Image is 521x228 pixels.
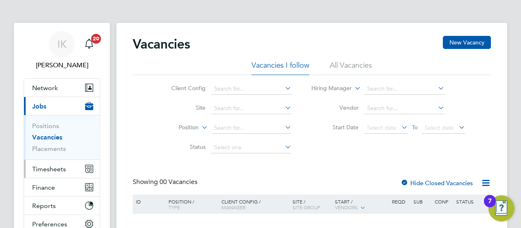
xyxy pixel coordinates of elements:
span: Manager [221,204,245,210]
span: 20 [91,34,101,44]
span: Site Group [293,204,320,210]
label: Vendor [312,104,359,111]
div: ID [134,195,162,208]
button: Open Resource Center, 7 new notifications [488,195,514,221]
button: Network [24,79,100,97]
div: Reqd [390,195,411,208]
div: Jobs [24,115,100,159]
input: Search for... [211,103,291,114]
button: Jobs [24,97,100,115]
span: 00 Vacancies [160,178,197,186]
span: Type [169,204,180,210]
div: Showing [133,178,199,186]
span: To [409,122,420,133]
span: Vendors [335,204,358,210]
label: Start Date [312,124,359,131]
span: Preferences [32,220,67,228]
input: Select one [211,142,291,153]
a: Positions [32,122,59,130]
label: Client Config [159,84,206,92]
div: Start / [333,195,390,215]
label: Hiring Manager [305,84,352,93]
span: Jobs [32,102,46,110]
input: Search for... [211,122,291,134]
button: Finance [24,178,100,196]
a: Placements [32,145,66,153]
div: Sub [412,195,433,208]
span: Ivona Kucharska [24,60,100,70]
div: Conf [433,195,454,208]
span: IK [57,39,67,49]
a: IK[PERSON_NAME] [24,31,100,70]
div: Status [454,195,490,208]
label: Status [159,143,206,151]
div: 7 [488,201,492,212]
input: Search for... [364,83,444,95]
div: Site / [291,195,333,214]
span: Reports [32,202,56,210]
span: Network [32,84,58,92]
label: Position [152,124,199,132]
a: Vacancies [32,133,62,141]
span: Select date [367,124,396,131]
span: Finance [32,184,55,191]
span: Select date [425,124,454,131]
button: Reports [24,197,100,215]
div: Client Config / [219,195,291,214]
div: Position / [162,195,219,214]
button: Timesheets [24,160,100,178]
li: Vacancies I follow [252,60,309,75]
label: Site [159,104,206,111]
span: Timesheets [32,165,66,173]
input: Search for... [364,103,444,114]
li: All Vacancies [330,60,372,75]
label: Hide Closed Vacancies [401,179,473,187]
h2: Vacancies [133,36,190,52]
a: 20 [81,31,97,57]
input: Search for... [211,83,291,95]
button: New Vacancy [443,36,491,49]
